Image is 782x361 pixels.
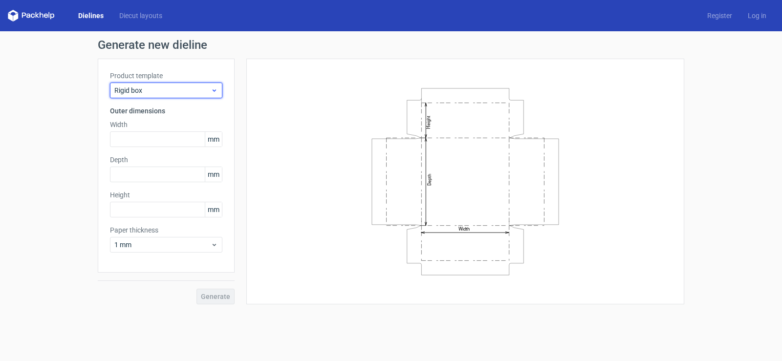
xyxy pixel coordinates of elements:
[699,11,740,21] a: Register
[110,190,222,200] label: Height
[114,85,211,95] span: Rigid box
[205,132,222,147] span: mm
[114,240,211,250] span: 1 mm
[427,173,432,185] text: Depth
[205,202,222,217] span: mm
[110,71,222,81] label: Product template
[110,120,222,129] label: Width
[110,106,222,116] h3: Outer dimensions
[110,225,222,235] label: Paper thickness
[426,115,431,128] text: Height
[111,11,170,21] a: Diecut layouts
[70,11,111,21] a: Dielines
[205,167,222,182] span: mm
[458,226,470,232] text: Width
[98,39,684,51] h1: Generate new dieline
[740,11,774,21] a: Log in
[110,155,222,165] label: Depth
